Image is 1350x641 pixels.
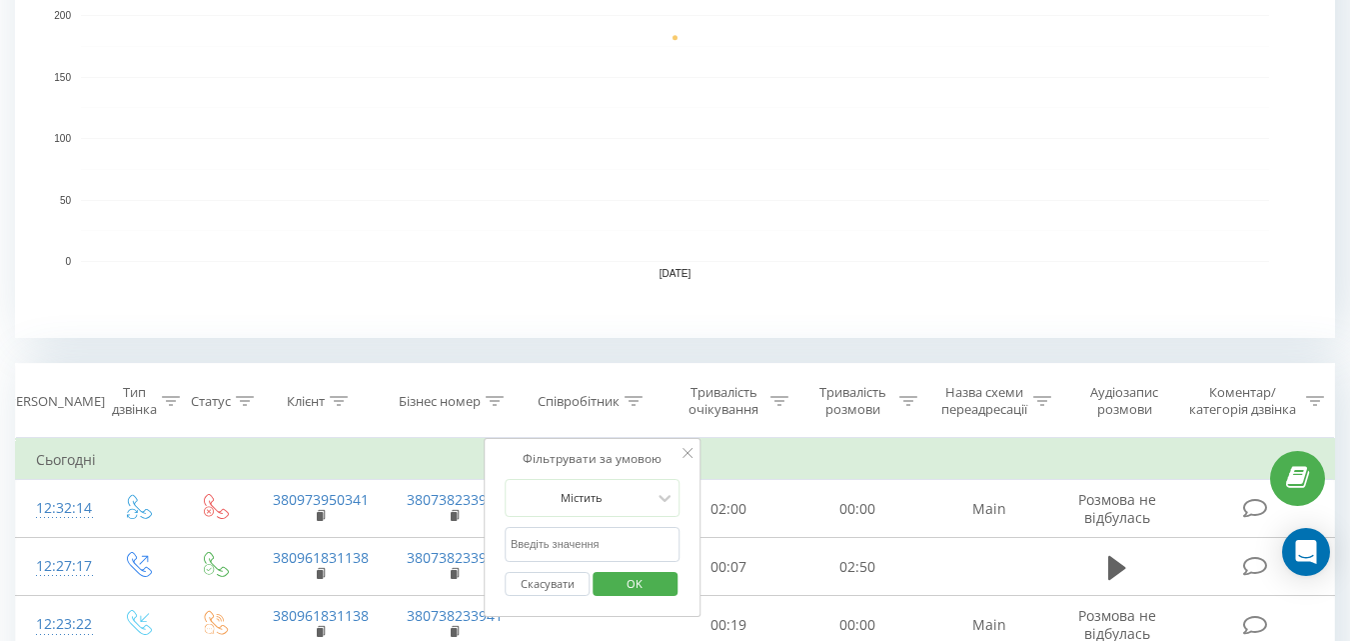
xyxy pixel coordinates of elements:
[65,256,71,267] text: 0
[407,606,503,625] a: 380738233941
[793,480,922,538] td: 00:00
[1282,528,1330,576] div: Open Intercom Messenger
[36,547,78,586] div: 12:27:17
[811,384,894,418] div: Тривалість розмови
[407,490,503,509] a: 380738233941
[407,548,503,567] a: 380738233941
[273,606,369,625] a: 380961831138
[191,393,231,410] div: Статус
[287,393,325,410] div: Клієнт
[593,572,677,597] button: OK
[538,393,620,410] div: Співробітник
[660,268,691,279] text: [DATE]
[1184,384,1301,418] div: Коментар/категорія дзвінка
[682,384,765,418] div: Тривалість очікування
[16,440,1335,480] td: Сьогодні
[54,133,71,144] text: 100
[399,393,481,410] div: Бізнес номер
[505,572,590,597] button: Скасувати
[36,489,78,528] div: 12:32:14
[665,538,793,596] td: 00:07
[922,480,1056,538] td: Main
[505,449,680,469] div: Фільтрувати за умовою
[54,10,71,21] text: 200
[793,538,922,596] td: 02:50
[607,568,663,599] span: OK
[1074,384,1175,418] div: Аудіозапис розмови
[60,195,72,206] text: 50
[4,393,105,410] div: [PERSON_NAME]
[665,480,793,538] td: 02:00
[1078,490,1156,527] span: Розмова не відбулась
[112,384,157,418] div: Тип дзвінка
[940,384,1028,418] div: Назва схеми переадресації
[273,490,369,509] a: 380973950341
[273,548,369,567] a: 380961831138
[505,527,680,562] input: Введіть значення
[54,72,71,83] text: 150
